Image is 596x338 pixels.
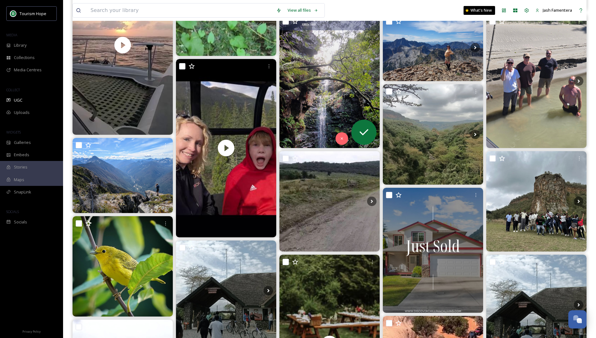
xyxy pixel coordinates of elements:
img: Somewhere between Constantia and Hout Bay #waterfall #chasingwaterfalls #hiketablemountain #orang... [279,14,380,148]
a: What's New [464,6,495,15]
span: Uploads [14,110,30,116]
span: Tourism Hope [20,11,46,16]
img: Wild #stluciamembley #hellsgate [279,151,380,252]
span: 1080 x 1440 [301,22,316,27]
span: Maps [14,177,24,183]
span: Embeds [14,152,29,158]
span: Media Centres [14,67,42,73]
span: WIDGETS [6,130,21,134]
span: SnapLink [14,189,31,195]
span: Jash Famentera [543,7,572,13]
img: When its hot, we sometimes hit the beach and let you cool off while the rods soak.....nothing bea... [486,14,587,148]
a: Privacy Policy [22,327,41,335]
img: 🎉 Congratulations to our wonderful buyers on securing their new home in Hope! 🏡✨ listed by jennsc... [383,188,483,313]
a: View all files [284,4,321,16]
span: Collections [14,55,35,61]
img: logo.png [10,10,16,17]
span: SOCIALS [6,209,19,214]
span: Library [14,42,26,48]
span: Socials [14,219,27,225]
img: Pretty quiet out there right now as far as birding goes, but I did find a little yellow warbler… ... [73,216,173,317]
span: COLLECT [6,87,20,92]
span: MEDIA [6,33,17,37]
img: My beautiful, 30-weeks pregnant friend went up 1200m to Frosty without so much as breaking a swea... [383,14,483,81]
a: Jash Famentera [532,4,575,16]
span: UGC [14,97,22,103]
span: Galleries [14,139,31,145]
input: Search your library [87,3,273,17]
button: Open Chat [568,310,587,329]
img: thumbnail [176,59,276,237]
span: Stories [14,164,27,170]
video: Two flights Three hotels Four national parks Five campsites And one trusty RV Thank you to alexst... [176,59,276,237]
span: Privacy Policy [22,329,41,334]
img: Random Weekend #stluciamembley #hellsgate [486,151,587,252]
img: Nature 😮‍💨 #stluciamembley #hellsgate [383,84,483,185]
img: #adventure #alpine #bc #backcountry #backpacking #britishcolumbia #beautifulplaces #canada #cliff... [73,138,173,213]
